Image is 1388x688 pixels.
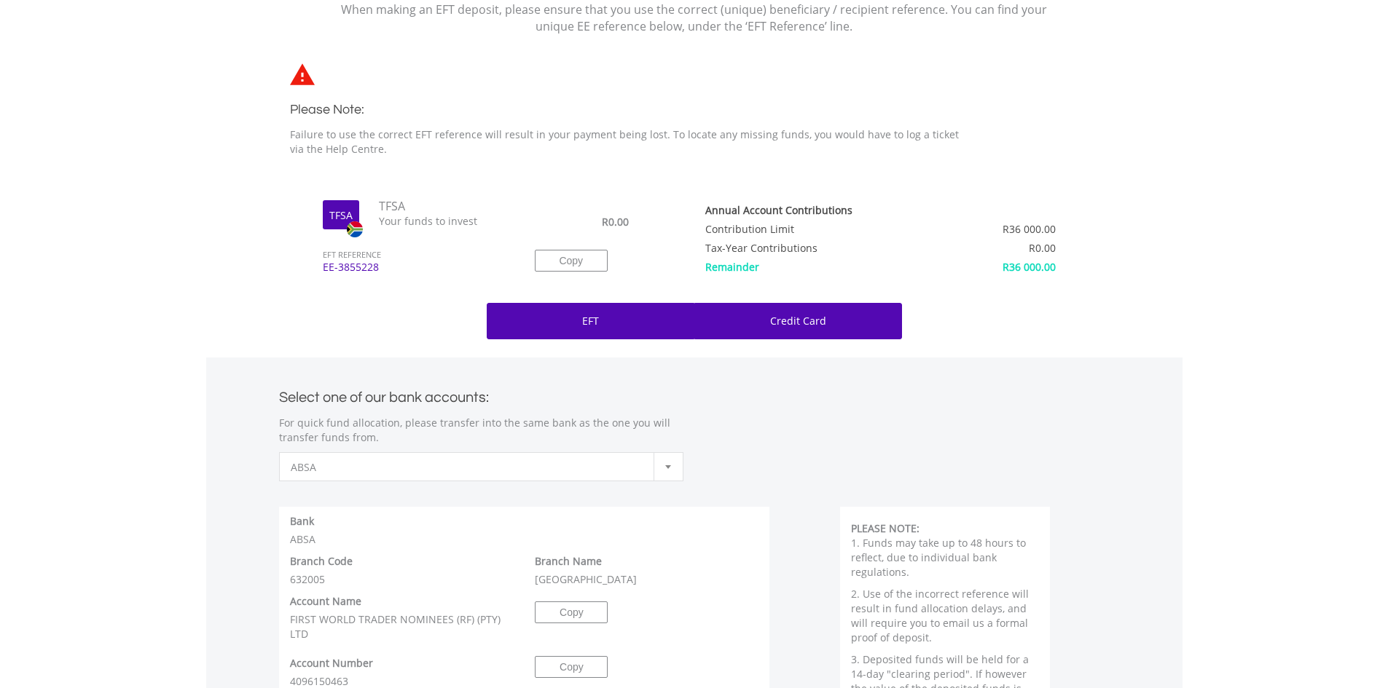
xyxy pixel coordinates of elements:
p: FIRST WORLD TRADER NOMINEES (RF) (PTY) LTD [290,612,514,641]
label: TFSA [329,208,353,223]
span: R36 000.00 [1003,222,1056,236]
h3: Please Note: [290,100,975,120]
p: EFT [582,314,599,328]
span: 4096150463 [290,674,348,688]
label: Account Number [290,656,373,671]
span: R36 000.00 [1003,260,1056,274]
img: statements-icon-error-satrix.svg [290,63,315,85]
span: TFSA [368,198,514,215]
div: [GEOGRAPHIC_DATA] [524,554,769,587]
p: Credit Card [770,314,826,328]
div: 632005 [279,554,525,587]
td: Tax-Year Contributions [705,236,928,255]
span: R0.00 [602,215,629,229]
label: Select one of our bank accounts: [279,385,489,405]
p: For quick fund allocation, please transfer into the same bank as the one you will transfer funds ... [279,416,683,445]
label: Branch Code [290,554,353,569]
p: When making an EFT deposit, please ensure that you use the correct (unique) beneficiary / recipie... [341,1,1048,35]
button: Copy [535,250,608,272]
b: PLEASE NOTE: [851,521,920,535]
span: EE-3855228 [312,260,513,288]
label: Account Name [290,594,361,609]
div: ABSA [279,514,770,547]
p: Failure to use the correct EFT reference will result in your payment being lost. To locate any mi... [290,127,975,157]
td: Contribution Limit [705,217,928,236]
label: Bank [290,514,314,529]
p: 1. Funds may take up to 48 hours to reflect, due to individual bank regulations. [851,536,1040,580]
button: Copy [535,656,608,678]
span: Your funds to invest [368,214,514,229]
span: ABSA [291,453,650,482]
th: Contributions are made up of deposits and transfers for the tax year [705,198,928,217]
span: R0.00 [1029,241,1056,255]
td: Remainder [705,255,928,274]
label: Branch Name [535,554,602,569]
span: EFT REFERENCE [312,229,513,261]
p: 2. Use of the incorrect reference will result in fund allocation delays, and will require you to ... [851,587,1040,645]
button: Copy [535,601,608,623]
